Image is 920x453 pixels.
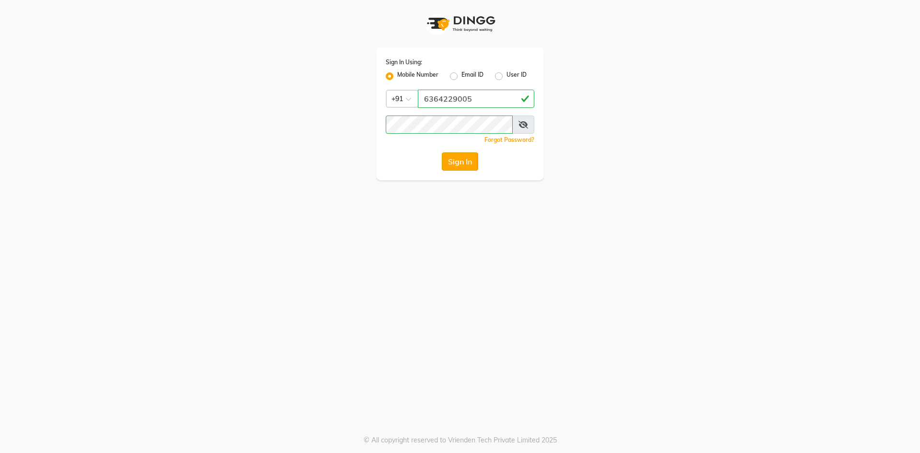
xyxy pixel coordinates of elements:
label: Mobile Number [397,70,438,82]
img: logo1.svg [422,10,498,38]
label: Email ID [461,70,483,82]
a: Forgot Password? [484,136,534,143]
button: Sign In [442,152,478,171]
label: User ID [506,70,527,82]
input: Username [418,90,534,108]
label: Sign In Using: [386,58,422,67]
input: Username [386,116,513,134]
